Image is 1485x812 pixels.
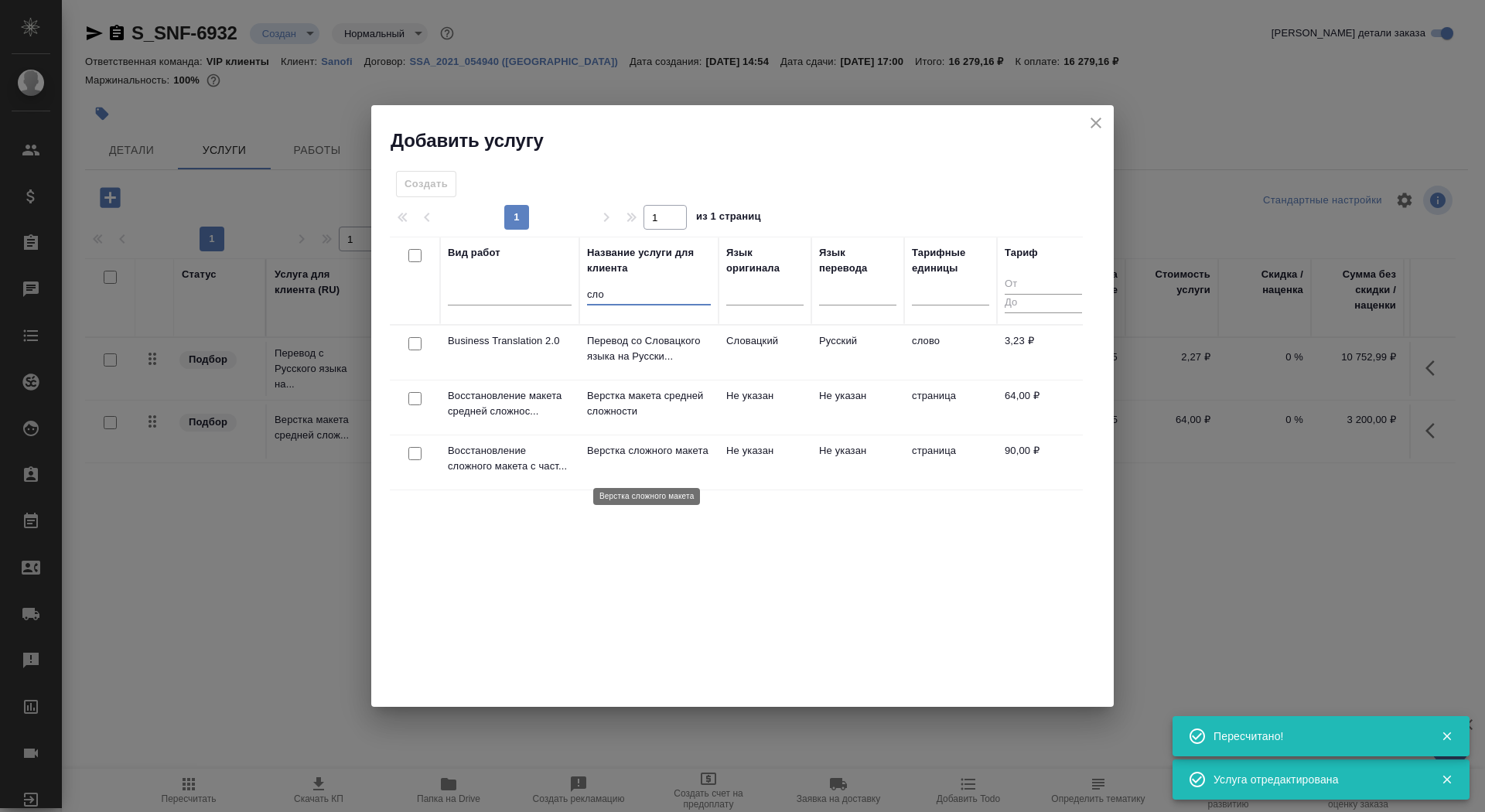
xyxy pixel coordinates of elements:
td: Не указан [811,435,904,490]
button: Закрыть [1431,773,1463,786]
h2: Добавить услугу [391,128,1114,153]
div: Услуга отредактирована [1214,772,1418,787]
p: Восстановление макета средней сложнос... [448,388,572,419]
div: Тарифные единицы [912,245,989,276]
input: От [1005,275,1082,295]
td: Словацкий [719,326,811,380]
td: Не указан [811,380,904,435]
button: Закрыть [1431,729,1463,743]
td: страница [904,435,997,490]
td: страница [904,380,997,435]
td: Русский [811,326,904,380]
td: 64,00 ₽ [997,380,1090,435]
div: Пересчитано! [1214,728,1418,744]
p: Верстка макета средней сложности [587,388,711,419]
div: Вид работ [448,245,500,261]
p: Business Translation 2.0 [448,333,572,349]
div: Язык перевода [819,245,896,276]
td: слово [904,326,997,380]
div: Название услуги для клиента [587,245,711,276]
td: 90,00 ₽ [997,435,1090,490]
p: Перевод со Словацкого языка на Русски... [587,333,711,364]
div: Тариф [1005,245,1038,261]
p: Верстка сложного макета [587,443,711,459]
button: close [1084,111,1108,135]
input: До [1005,294,1082,313]
td: 3,23 ₽ [997,326,1090,380]
span: из 1 страниц [696,207,761,230]
div: Язык оригинала [726,245,804,276]
td: Не указан [719,435,811,490]
td: Не указан [719,380,811,435]
p: Восстановление сложного макета с част... [448,443,572,474]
